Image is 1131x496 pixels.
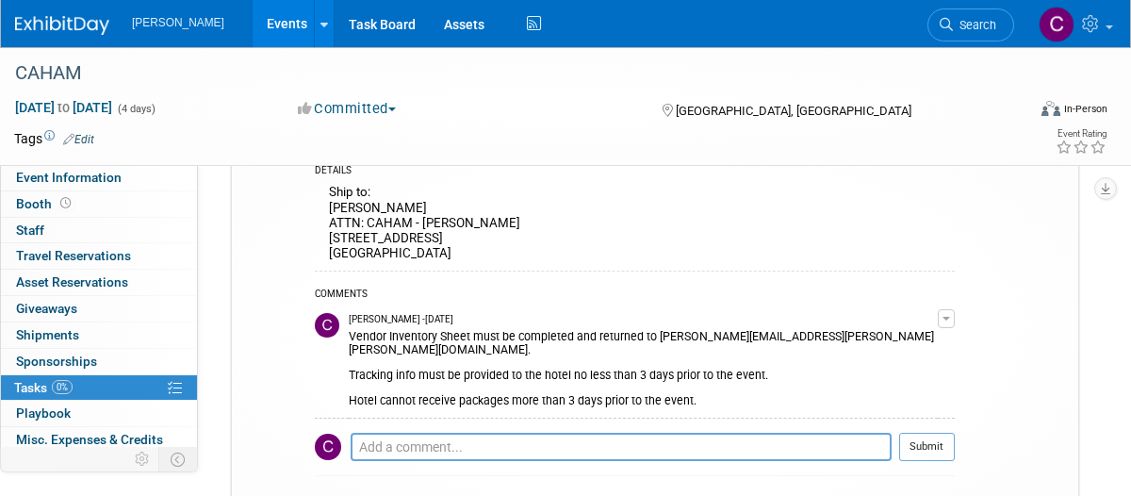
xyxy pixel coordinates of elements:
div: Vendor Inventory Sheet must be completed and returned to [PERSON_NAME][EMAIL_ADDRESS][PERSON_NAME... [349,326,938,408]
a: Edit [63,133,94,146]
span: Travel Reservations [16,248,131,263]
td: Toggle Event Tabs [159,447,198,471]
div: In-Person [1063,102,1107,116]
a: Staff [1,218,197,243]
a: Search [927,8,1014,41]
a: Booth [1,191,197,217]
button: Submit [899,433,955,461]
span: Misc. Expenses & Credits [16,432,163,447]
span: [GEOGRAPHIC_DATA], [GEOGRAPHIC_DATA] [676,104,911,118]
img: ExhibitDay [15,16,109,35]
span: 0% [52,380,73,394]
button: Committed [291,99,403,119]
a: Misc. Expenses & Credits [1,427,197,453]
span: (4 days) [116,103,156,115]
img: Chris Cobb [315,313,339,338]
span: Playbook [16,405,71,421]
span: Staff [16,223,44,238]
span: [DATE] [DATE] [14,99,113,116]
a: Asset Reservations [1,270,197,295]
a: Event Information [1,165,197,190]
div: Event Format [937,98,1107,126]
div: Ship to: [PERSON_NAME] ATTN: CAHAM - [PERSON_NAME] [STREET_ADDRESS] [GEOGRAPHIC_DATA] [315,180,955,270]
a: Shipments [1,322,197,348]
td: Tags [14,129,94,148]
a: Travel Reservations [1,243,197,269]
span: Booth not reserved yet [57,196,74,210]
a: Playbook [1,401,197,426]
a: Tasks0% [1,375,197,401]
img: Format-Inperson.png [1041,101,1060,116]
img: Chris Cobb [1039,7,1074,42]
span: [PERSON_NAME] - [DATE] [349,313,453,326]
span: Asset Reservations [16,274,128,289]
span: Giveaways [16,301,77,316]
span: Search [953,18,996,32]
span: Booth [16,196,74,211]
td: Personalize Event Tab Strip [126,447,159,471]
span: Tasks [14,380,73,395]
div: CAHAM [8,57,1001,91]
span: Event Information [16,170,122,185]
span: Shipments [16,327,79,342]
span: [PERSON_NAME] [132,16,224,29]
div: COMMENTS [315,286,955,306]
div: Event Rating [1056,129,1106,139]
img: Chris Cobb [315,434,341,460]
div: DETAILS [315,164,955,180]
span: to [55,100,73,115]
a: Giveaways [1,296,197,322]
a: Sponsorships [1,349,197,374]
span: Sponsorships [16,354,97,369]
